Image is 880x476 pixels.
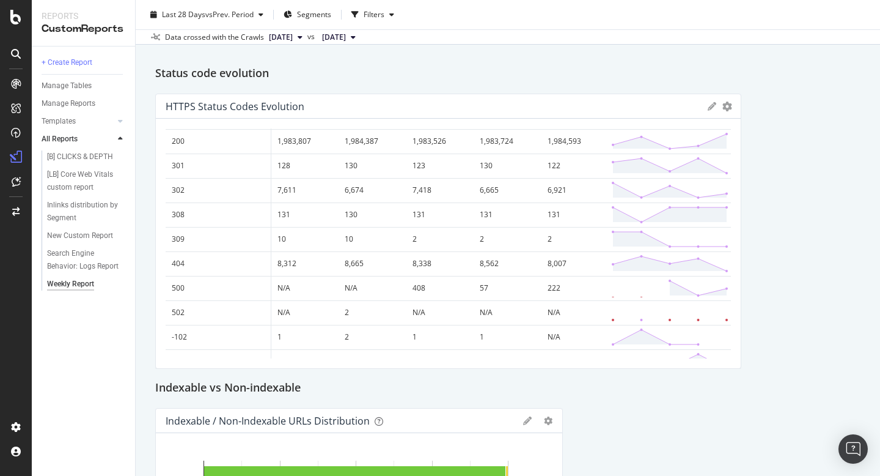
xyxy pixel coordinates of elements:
[271,251,339,276] td: 8,312
[47,151,113,163] div: [B] CLICKS & DEPTH
[322,32,346,43] span: 2025 Jul. 28th
[42,80,127,92] a: Manage Tables
[271,325,339,349] td: 1
[47,168,119,194] div: [LB] Core Web Vitals custom report
[541,251,609,276] td: 8,007
[406,300,474,325] td: N/A
[269,32,293,43] span: 2025 Aug. 25th
[166,178,271,203] td: 302
[339,154,406,178] td: 130
[166,349,271,374] td: -104
[271,129,339,154] td: 1,983,807
[47,168,127,194] a: [LB] Core Web Vitals custom report
[406,276,474,300] td: 408
[279,5,336,24] button: Segments
[42,80,92,92] div: Manage Tables
[162,9,205,20] span: Last 28 Days
[474,227,541,251] td: 2
[406,178,474,203] td: 7,418
[166,325,271,349] td: -102
[474,154,541,178] td: 130
[339,178,406,203] td: 6,674
[166,415,370,427] div: Indexable / Non-Indexable URLs Distribution
[166,227,271,251] td: 309
[155,64,269,84] h2: Status code evolution
[339,129,406,154] td: 1,984,387
[339,276,406,300] td: N/A
[47,199,127,225] a: Inlinks distribution by Segment
[541,276,609,300] td: 222
[364,9,384,20] div: Filters
[155,94,741,369] div: HTTPS Status Codes EvolutiongeargearHTTP Status Code2025072820250804202508112025081820250825Trend...
[474,251,541,276] td: 8,562
[205,9,254,20] span: vs Prev. Period
[271,203,339,227] td: 131
[406,203,474,227] td: 131
[42,22,125,36] div: CustomReports
[474,129,541,154] td: 1,983,724
[541,227,609,251] td: 2
[474,276,541,300] td: 57
[42,97,95,110] div: Manage Reports
[406,349,474,374] td: 53
[47,199,118,225] div: Inlinks distribution by Segment
[47,151,127,163] a: [B] CLICKS & DEPTH
[264,30,307,45] button: [DATE]
[271,349,339,374] td: N/A
[346,5,399,24] button: Filters
[271,154,339,178] td: 128
[541,129,609,154] td: 1,984,593
[47,247,119,273] div: Search Engine Behavior: Logs Report
[166,203,271,227] td: 308
[42,97,127,110] a: Manage Reports
[474,203,541,227] td: 131
[155,64,860,84] div: Status code evolution
[339,251,406,276] td: 8,665
[339,300,406,325] td: 2
[166,100,304,113] div: HTTPS Status Codes Evolution
[155,379,860,398] div: Indexable vs Non-indexable
[406,325,474,349] td: 1
[166,129,271,154] td: 200
[474,349,541,374] td: 728
[165,32,264,43] div: Data crossed with the Crawls
[544,417,552,425] div: gear
[406,227,474,251] td: 2
[47,229,113,242] div: New Custom Report
[166,300,271,325] td: 502
[42,10,125,22] div: Reports
[339,325,406,349] td: 2
[47,229,127,242] a: New Custom Report
[474,300,541,325] td: N/A
[339,203,406,227] td: 130
[339,349,406,374] td: N/A
[406,129,474,154] td: 1,983,526
[317,30,361,45] button: [DATE]
[541,154,609,178] td: 122
[307,31,317,42] span: vs
[474,178,541,203] td: 6,665
[722,102,732,111] div: gear
[42,133,114,146] a: All Reports
[47,247,127,273] a: Search Engine Behavior: Logs Report
[541,300,609,325] td: N/A
[541,325,609,349] td: N/A
[47,278,127,291] a: Weekly Report
[271,227,339,251] td: 10
[406,251,474,276] td: 8,338
[42,56,127,69] a: + Create Report
[271,178,339,203] td: 7,611
[42,56,92,69] div: + Create Report
[406,154,474,178] td: 123
[339,227,406,251] td: 10
[474,325,541,349] td: 1
[271,300,339,325] td: N/A
[838,434,868,464] div: Open Intercom Messenger
[42,115,114,128] a: Templates
[297,9,331,20] span: Segments
[166,154,271,178] td: 301
[145,5,268,24] button: Last 28 DaysvsPrev. Period
[42,133,78,146] div: All Reports
[47,278,94,291] div: Weekly Report
[166,276,271,300] td: 500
